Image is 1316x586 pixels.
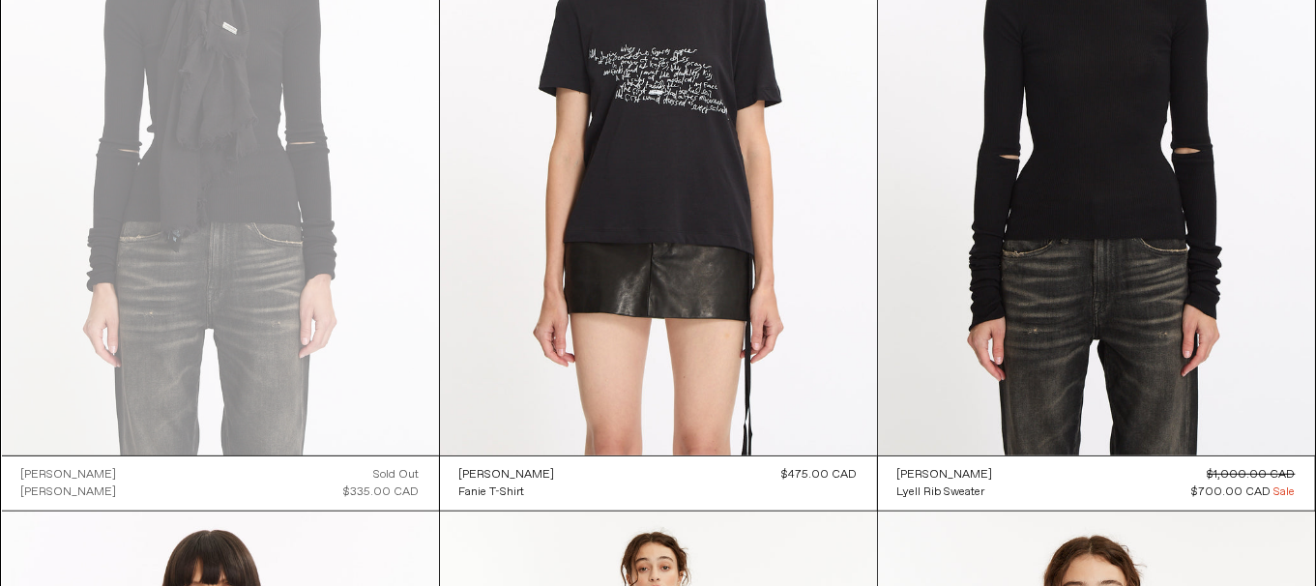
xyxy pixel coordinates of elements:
span: Sale [1274,483,1296,501]
div: [PERSON_NAME] [21,467,117,483]
s: $1,000.00 CAD [1208,467,1296,483]
a: Lyell Rib Sweater [897,483,993,501]
a: [PERSON_NAME] [21,483,117,501]
div: [PERSON_NAME] [897,467,993,483]
div: [PERSON_NAME] [21,484,117,501]
div: Lyell Rib Sweater [897,484,985,501]
a: [PERSON_NAME] [21,466,117,483]
a: [PERSON_NAME] [897,466,993,483]
div: [PERSON_NAME] [459,467,555,483]
a: Fanie T-Shirt [459,483,555,501]
span: $700.00 CAD [1192,484,1272,500]
div: Fanie T-Shirt [459,484,525,501]
span: $475.00 CAD [782,467,858,483]
div: Sold out [374,466,420,483]
span: $335.00 CAD [344,484,420,500]
a: [PERSON_NAME] [459,466,555,483]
